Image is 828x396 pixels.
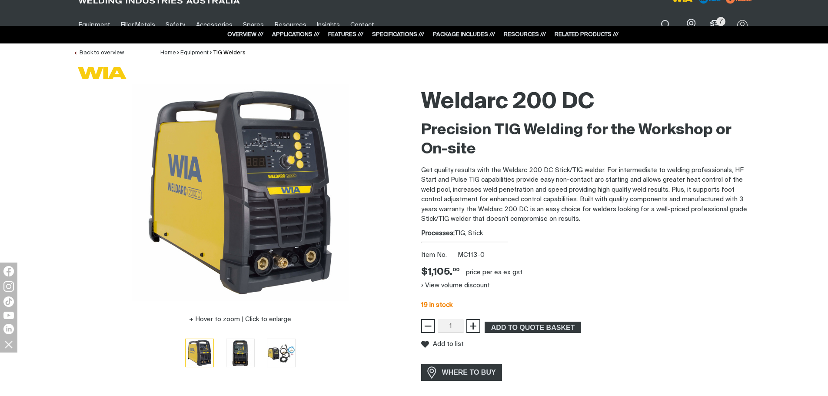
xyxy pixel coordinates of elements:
[421,364,502,380] a: WHERE TO BUY
[421,121,755,159] h2: Precision TIG Welding for the Workshop or On-site
[3,324,14,334] img: LinkedIn
[485,322,580,333] span: ADD TO QUOTE BASKET
[421,230,455,236] strong: Processes:
[267,339,296,367] button: Go to slide 3
[421,266,459,279] div: Price
[160,50,176,56] a: Home
[424,319,432,333] span: −
[312,10,345,40] a: Insights
[73,50,124,56] a: Back to overview
[436,366,502,379] span: WHERE TO BUY
[421,166,755,224] p: Get quality results with the Weldarc 200 DC Stick/TIG welder. For intermediate to welding profess...
[1,337,16,352] img: hide socials
[433,340,464,348] span: Add to list
[469,319,477,333] span: +
[504,32,546,37] a: RESOURCES ///
[452,267,459,272] sup: 00
[185,339,214,367] button: Go to slide 1
[226,339,254,367] img: Weldarc 200 DC
[238,10,269,40] a: Spares
[272,32,319,37] a: APPLICATIONS ///
[372,32,424,37] a: SPECIFICATIONS ///
[180,50,209,56] a: Equipment
[160,49,246,57] nav: Breadcrumb
[184,314,296,325] button: Hover to zoom | Click to enlarge
[345,10,379,40] a: Contact
[191,10,238,40] a: Accessories
[186,339,213,367] img: Weldarc 200 DC
[160,10,190,40] a: Safety
[269,10,311,40] a: Resources
[485,322,581,333] button: Add Weldarc 200 DC to the shopping cart
[466,268,502,277] div: price per EA
[73,10,585,40] nav: Main
[652,15,681,35] button: Search products
[3,312,14,319] img: YouTube
[433,32,495,37] a: PACKAGE INCLUDES ///
[421,279,490,293] button: View volume discount
[267,339,295,366] img: Weldarc 200 DC
[213,50,246,56] a: TIG Welders
[3,281,14,292] img: Instagram
[503,268,522,277] div: ex gst
[227,32,263,37] a: OVERVIEW ///
[458,252,485,258] span: MC113-0
[421,250,456,260] span: Item No.
[421,340,464,348] button: Add to list
[73,10,116,40] a: Equipment
[421,302,452,308] span: 19 in stock
[226,339,255,367] button: Go to slide 2
[421,229,755,239] div: TIG, Stick
[555,32,619,37] a: RELATED PRODUCTS ///
[116,10,160,40] a: Filler Metals
[132,84,349,301] img: Weldarc 200 DC
[3,266,14,276] img: Facebook
[421,266,459,279] span: $1,105.
[421,88,755,116] h1: Weldarc 200 DC
[3,296,14,307] img: TikTok
[328,32,363,37] a: FEATURES ///
[641,15,681,35] input: Product name or item number...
